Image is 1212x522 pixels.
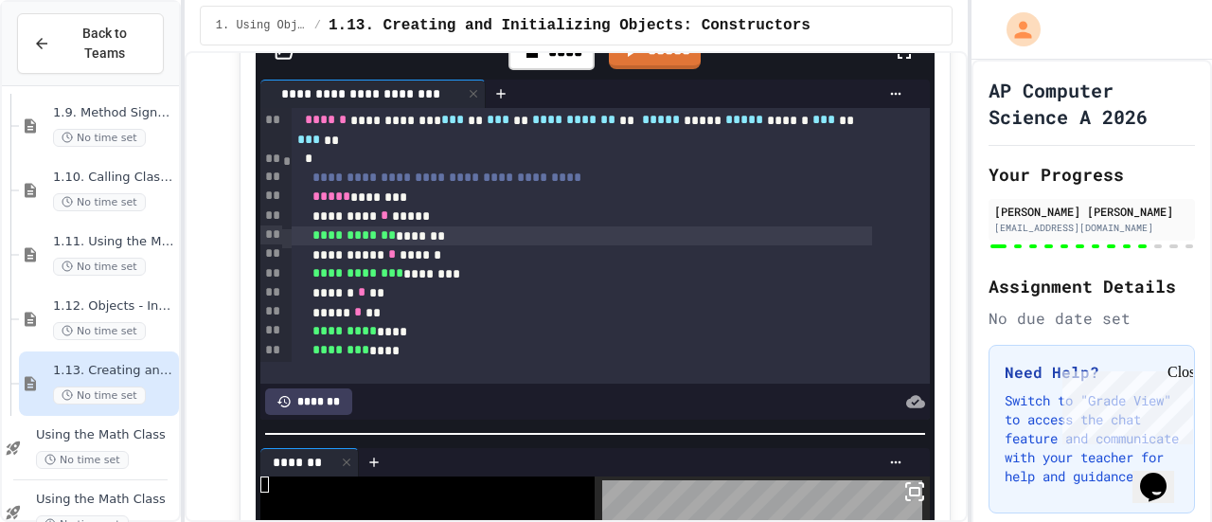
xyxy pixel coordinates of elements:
[53,129,146,147] span: No time set
[314,18,321,33] span: /
[36,451,129,469] span: No time set
[53,363,175,379] span: 1.13. Creating and Initializing Objects: Constructors
[1005,391,1179,486] p: Switch to "Grade View" to access the chat feature and communicate with your teacher for help and ...
[1132,446,1193,503] iframe: chat widget
[36,427,175,443] span: Using the Math Class
[989,273,1195,299] h2: Assignment Details
[994,203,1189,220] div: [PERSON_NAME] [PERSON_NAME]
[989,307,1195,330] div: No due date set
[53,193,146,211] span: No time set
[329,14,811,37] span: 1.13. Creating and Initializing Objects: Constructors
[53,105,175,121] span: 1.9. Method Signatures
[17,13,164,74] button: Back to Teams
[53,170,175,186] span: 1.10. Calling Class Methods
[36,492,175,508] span: Using the Math Class
[987,8,1045,51] div: My Account
[8,8,131,120] div: Chat with us now!Close
[1055,364,1193,444] iframe: chat widget
[989,161,1195,188] h2: Your Progress
[989,77,1195,130] h1: AP Computer Science A 2026
[53,234,175,250] span: 1.11. Using the Math Class
[53,322,146,340] span: No time set
[62,24,148,63] span: Back to Teams
[994,221,1189,235] div: [EMAIL_ADDRESS][DOMAIN_NAME]
[216,18,307,33] span: 1. Using Objects and Methods
[53,258,146,276] span: No time set
[1005,361,1179,384] h3: Need Help?
[53,298,175,315] span: 1.12. Objects - Instances of Classes
[53,387,146,405] span: No time set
